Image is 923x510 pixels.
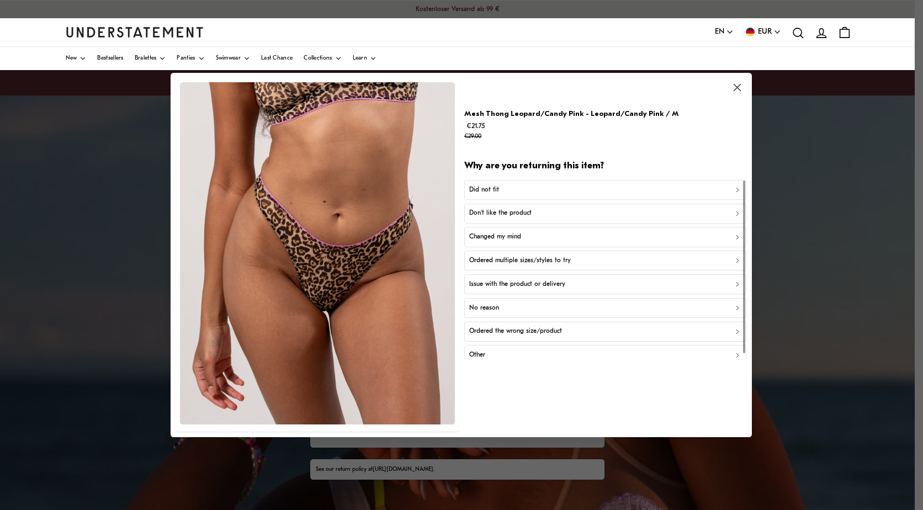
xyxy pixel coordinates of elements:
[745,26,781,38] button: EUR
[261,56,293,61] span: Last Chance
[353,47,377,70] a: Learn
[464,298,746,318] button: No reason
[216,56,241,61] span: Swimwear
[469,279,565,290] p: Issue with the product or delivery
[464,108,679,120] p: Mesh Thong Leopard/Candy Pink - Leopard/Candy Pink / M
[304,56,332,61] span: Collections
[66,56,77,61] span: New
[464,322,746,342] button: Ordered the wrong size/product
[469,185,499,195] p: Did not fit
[177,47,204,70] a: Panties
[304,47,341,70] a: Collections
[216,47,250,70] a: Swimwear
[464,227,746,247] button: Changed my mind
[469,350,485,360] p: Other
[464,134,481,140] strike: €29.00
[469,256,571,266] p: Ordered multiple sizes/styles to try
[261,47,293,70] a: Last Chance
[353,56,368,61] span: Learn
[758,26,772,38] span: EUR
[135,47,166,70] a: Bralettes
[464,180,746,200] button: Did not fit
[715,26,734,38] button: EN
[180,82,455,424] img: LEOM-STR-004-492.jpg
[135,56,157,61] span: Bralettes
[469,232,521,242] p: Changed my mind
[464,204,746,224] button: Don't like the product
[469,326,562,337] p: Ordered the wrong size/product
[97,56,123,61] span: Bestsellers
[464,160,746,173] h2: Why are you returning this item?
[66,27,204,37] a: Understatement Homepage
[469,303,499,314] p: No reason
[464,274,746,294] button: Issue with the product or delivery
[66,47,87,70] a: New
[464,120,679,142] p: €21.75
[97,47,123,70] a: Bestsellers
[177,56,195,61] span: Panties
[715,26,724,38] span: EN
[464,345,746,365] button: Other
[469,208,532,219] p: Don't like the product
[464,251,746,270] button: Ordered multiple sizes/styles to try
